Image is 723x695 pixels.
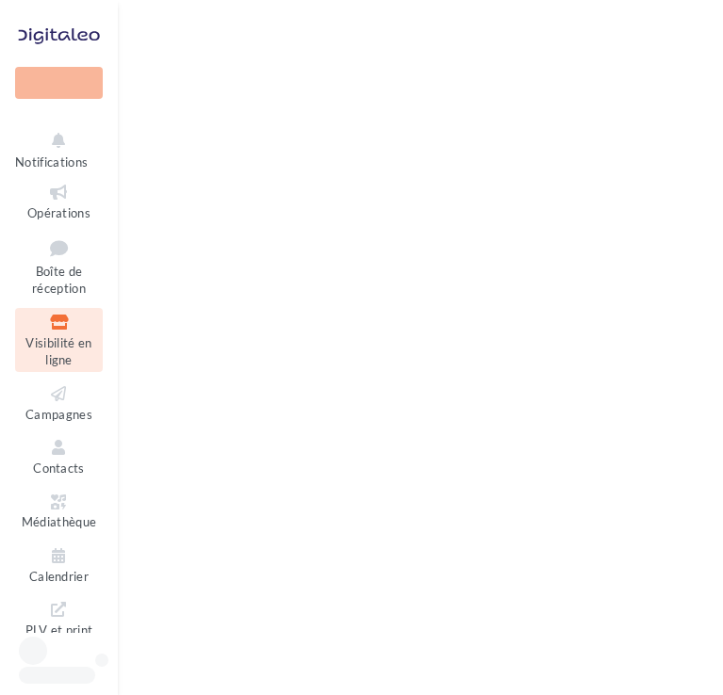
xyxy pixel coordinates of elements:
[15,380,103,426] a: Campagnes
[33,461,85,476] span: Contacts
[15,595,103,677] a: PLV et print personnalisable
[15,488,103,534] a: Médiathèque
[15,541,103,588] a: Calendrier
[15,433,103,479] a: Contacts
[25,335,91,368] span: Visibilité en ligne
[32,264,86,297] span: Boîte de réception
[15,154,88,170] span: Notifications
[15,232,103,300] a: Boîte de réception
[25,407,92,422] span: Campagnes
[15,178,103,224] a: Opérations
[22,515,97,530] span: Médiathèque
[15,67,103,99] div: Nouvelle campagne
[29,569,89,584] span: Calendrier
[24,619,95,672] span: PLV et print personnalisable
[27,205,90,220] span: Opérations
[15,308,103,372] a: Visibilité en ligne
